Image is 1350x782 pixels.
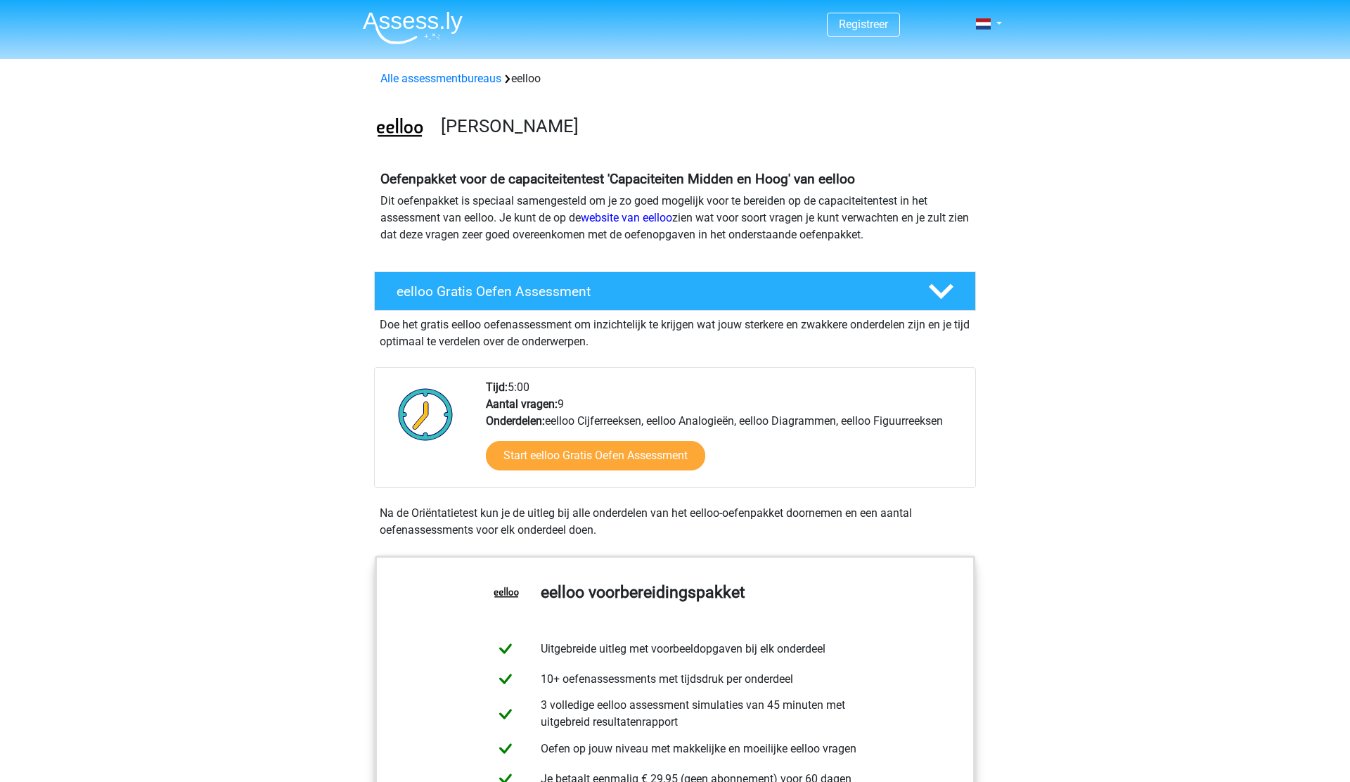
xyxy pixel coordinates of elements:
[380,171,855,187] b: Oefenpakket voor de capaciteitentest 'Capaciteiten Midden en Hoog' van eelloo
[380,193,970,243] p: Dit oefenpakket is speciaal samengesteld om je zo goed mogelijk voor te bereiden op de capaciteit...
[374,505,976,539] div: Na de Oriëntatietest kun je de uitleg bij alle onderdelen van het eelloo-oefenpakket doornemen en...
[374,311,976,350] div: Doe het gratis eelloo oefenassessment om inzichtelijk te krijgen wat jouw sterkere en zwakkere on...
[375,70,975,87] div: eelloo
[581,211,672,224] a: website van eelloo
[475,379,975,487] div: 5:00 9 eelloo Cijferreeksen, eelloo Analogieën, eelloo Diagrammen, eelloo Figuurreeksen
[375,104,425,154] img: eelloo.png
[486,441,705,470] a: Start eelloo Gratis Oefen Assessment
[390,379,461,449] img: Klok
[486,397,558,411] b: Aantal vragen:
[380,72,501,85] a: Alle assessmentbureaus
[486,380,508,394] b: Tijd:
[839,18,888,31] a: Registreer
[363,11,463,44] img: Assessly
[441,115,965,137] h3: [PERSON_NAME]
[368,271,982,311] a: eelloo Gratis Oefen Assessment
[397,283,906,300] h4: eelloo Gratis Oefen Assessment
[486,414,545,428] b: Onderdelen:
